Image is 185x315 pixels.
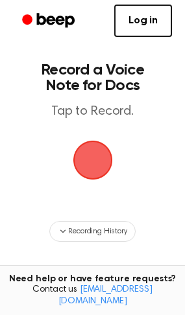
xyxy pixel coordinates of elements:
a: [EMAIL_ADDRESS][DOMAIN_NAME] [58,285,153,306]
img: Beep Logo [73,141,112,180]
h1: Record a Voice Note for Docs [23,62,162,93]
a: Beep [13,8,86,34]
a: Log in [114,5,172,37]
span: Recording History [68,226,127,237]
span: Contact us [8,285,177,307]
button: Recording History [49,221,135,242]
p: Tap to Record. [23,104,162,120]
